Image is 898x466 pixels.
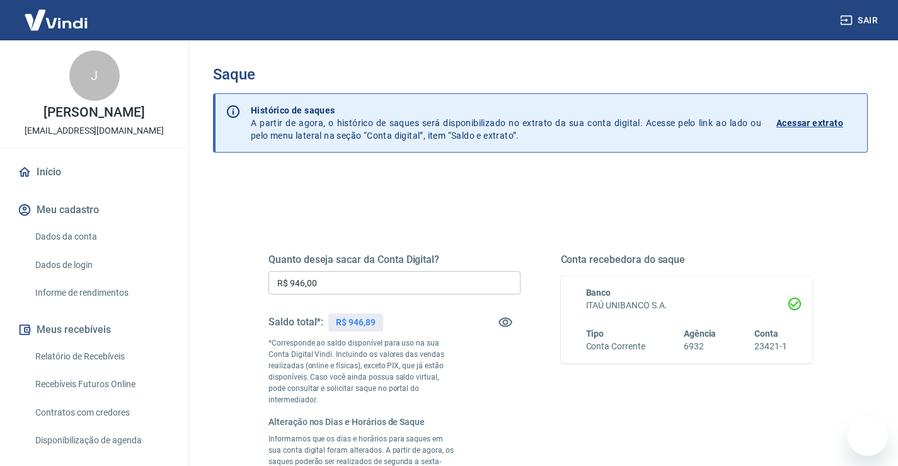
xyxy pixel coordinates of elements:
[30,280,173,306] a: Informe de rendimentos
[586,288,611,298] span: Banco
[15,158,173,186] a: Início
[776,117,843,129] p: Acessar extrato
[30,224,173,250] a: Dados da conta
[848,416,888,456] iframe: Botão para abrir a janela de mensagens, conversa em andamento
[561,253,813,266] h5: Conta recebedora do saque
[15,1,97,39] img: Vindi
[30,344,173,370] a: Relatório de Recebíveis
[43,106,144,119] p: [PERSON_NAME]
[15,316,173,344] button: Meus recebíveis
[268,316,323,329] h5: Saldo total*:
[213,66,868,83] h3: Saque
[586,299,788,312] h6: ITAÚ UNIBANCO S.A.
[586,340,645,353] h6: Conta Corrente
[684,329,717,339] span: Agência
[754,329,778,339] span: Conta
[30,428,173,453] a: Disponibilização de agenda
[268,253,521,266] h5: Quanto deseja sacar da Conta Digital?
[838,9,883,32] button: Sair
[30,252,173,278] a: Dados de login
[251,104,761,142] p: A partir de agora, o histórico de saques será disponibilizado no extrato da sua conta digital. Ac...
[754,340,787,353] h6: 23421-1
[15,196,173,224] button: Meu cadastro
[684,340,717,353] h6: 6932
[268,416,458,428] h6: Alteração nos Dias e Horários de Saque
[30,371,173,397] a: Recebíveis Futuros Online
[69,50,120,101] div: J
[30,400,173,426] a: Contratos com credores
[336,316,376,329] p: R$ 946,89
[586,329,604,339] span: Tipo
[251,104,761,117] p: Histórico de saques
[25,124,164,137] p: [EMAIL_ADDRESS][DOMAIN_NAME]
[776,104,857,142] a: Acessar extrato
[268,337,458,405] p: *Corresponde ao saldo disponível para uso na sua Conta Digital Vindi. Incluindo os valores das ve...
